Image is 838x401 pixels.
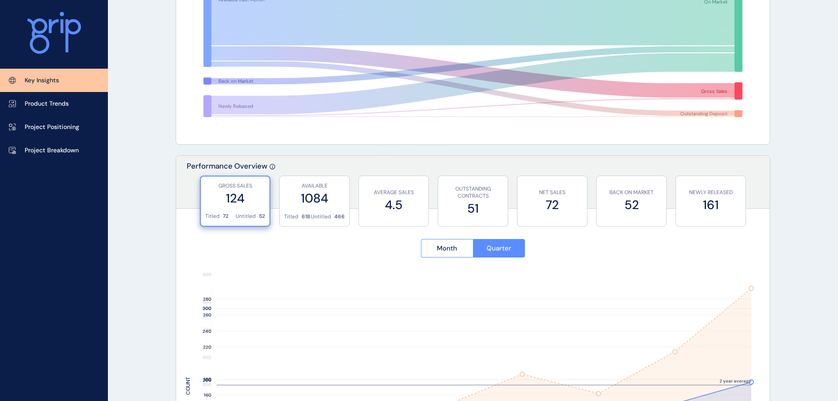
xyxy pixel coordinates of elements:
p: Titled [284,213,299,221]
p: OUTSTANDING CONTRACTS [443,185,503,200]
label: 72 [522,196,583,213]
label: 161 [680,196,741,213]
label: 51 [443,200,503,217]
p: Untitled [311,213,331,221]
p: Untitled [236,213,256,220]
p: Titled [205,213,220,220]
text: 160 [204,392,211,398]
text: 180 [204,376,211,382]
p: Project Positioning [25,123,79,132]
p: Project Breakdown [25,146,79,155]
label: 124 [205,190,265,207]
label: 1084 [284,190,345,207]
text: 240 [203,328,211,334]
p: 72 [223,213,229,220]
text: 800 [203,299,211,305]
p: GROSS SALES [205,182,265,190]
span: Quarter [487,244,511,253]
p: Performance Overview [187,161,267,208]
text: 200 [203,377,211,383]
text: 220 [203,344,211,350]
text: 900 [203,272,211,277]
text: 260 [203,312,211,318]
p: NET SALES [522,189,583,196]
span: Month [437,244,457,253]
p: BACK ON MARKET [601,189,662,196]
text: COUNT [185,377,192,395]
p: NEWLY RELEASED [680,189,741,196]
label: 4.5 [363,196,424,213]
p: 466 [334,213,345,221]
p: Product Trends [25,99,69,108]
text: 600 [203,354,211,360]
p: Key Insights [25,76,59,85]
text: 2 year average [720,378,751,384]
label: 52 [601,196,662,213]
text: 300 [203,305,211,311]
p: 52 [259,213,265,220]
p: AVAILABLE [284,182,345,190]
button: Quarter [473,239,525,258]
text: 500 [203,382,211,387]
p: AVERAGE SALES [363,189,424,196]
text: 700 [203,327,211,332]
p: 618 [302,213,310,221]
text: 280 [203,296,211,302]
button: Month [421,239,473,258]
